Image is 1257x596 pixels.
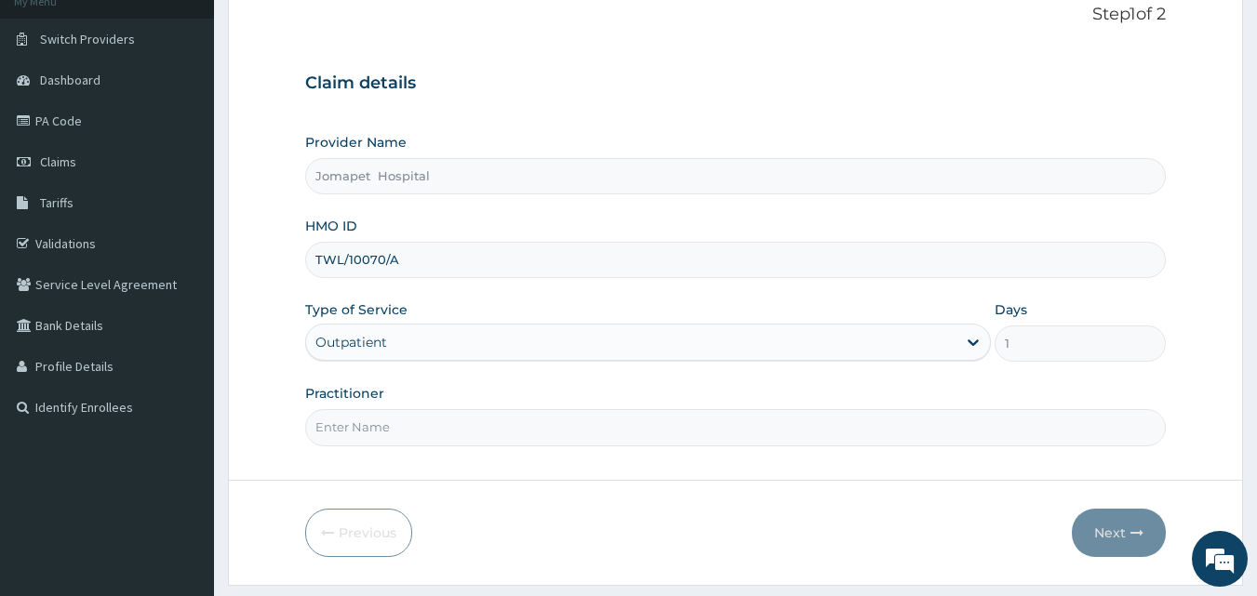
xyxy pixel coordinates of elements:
label: Provider Name [305,133,407,152]
div: Chat with us now [97,104,313,128]
label: HMO ID [305,217,357,235]
span: Tariffs [40,194,74,211]
span: Claims [40,153,76,170]
span: Dashboard [40,72,100,88]
label: Days [995,300,1027,319]
h3: Claim details [305,73,1167,94]
span: We're online! [108,179,257,367]
span: Switch Providers [40,31,135,47]
img: d_794563401_company_1708531726252_794563401 [34,93,75,139]
textarea: Type your message and hit 'Enter' [9,398,354,463]
input: Enter HMO ID [305,242,1167,278]
button: Previous [305,509,412,557]
input: Enter Name [305,409,1167,445]
label: Type of Service [305,300,408,319]
button: Next [1072,509,1166,557]
div: Outpatient [315,333,387,351]
div: Minimize live chat window [305,9,350,54]
p: Step 1 of 2 [305,5,1167,25]
label: Practitioner [305,384,384,403]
